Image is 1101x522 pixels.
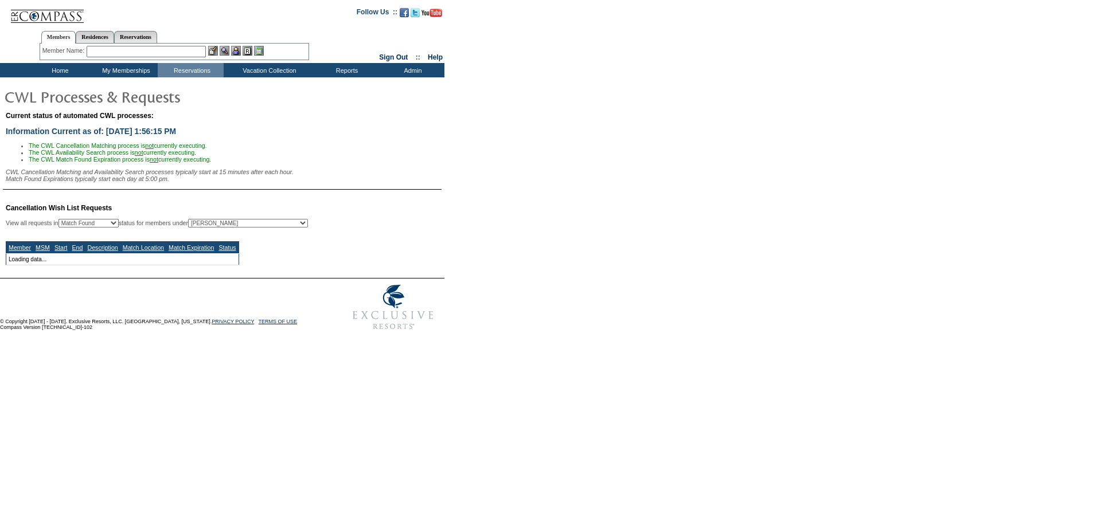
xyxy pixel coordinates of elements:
span: The CWL Match Found Expiration process is currently executing. [29,156,211,163]
a: Description [87,244,118,251]
td: Vacation Collection [224,63,313,77]
td: Admin [378,63,444,77]
td: Home [26,63,92,77]
span: Current status of automated CWL processes: [6,112,154,120]
a: Members [41,31,76,44]
img: b_edit.gif [208,46,218,56]
td: Follow Us :: [357,7,397,21]
td: Reservations [158,63,224,77]
a: Help [428,53,443,61]
td: Loading data... [6,254,239,265]
div: View all requests in status for members under [6,219,308,227]
td: My Memberships [92,63,158,77]
img: View [220,46,229,56]
a: Become our fan on Facebook [400,11,409,18]
span: :: [416,53,420,61]
a: Status [218,244,236,251]
img: Exclusive Resorts [342,278,444,336]
u: not [150,156,158,163]
a: Subscribe to our YouTube Channel [421,11,442,18]
img: Follow us on Twitter [411,8,420,17]
div: CWL Cancellation Matching and Availability Search processes typically start at 15 minutes after e... [6,168,442,182]
a: Sign Out [379,53,408,61]
a: Residences [76,31,114,43]
img: Reservations [243,46,252,56]
a: TERMS OF USE [259,319,298,324]
span: Cancellation Wish List Requests [6,204,112,212]
img: Subscribe to our YouTube Channel [421,9,442,17]
a: MSM [36,244,50,251]
span: Information Current as of: [DATE] 1:56:15 PM [6,127,176,136]
a: Match Location [123,244,164,251]
u: not [145,142,154,149]
span: The CWL Availability Search process is currently executing. [29,149,196,156]
td: Reports [313,63,378,77]
a: PRIVACY POLICY [212,319,254,324]
a: Member [9,244,31,251]
span: The CWL Cancellation Matching process is currently executing. [29,142,207,149]
a: End [72,244,83,251]
a: Start [54,244,68,251]
a: Follow us on Twitter [411,11,420,18]
div: Member Name: [42,46,87,56]
a: Reservations [114,31,157,43]
a: Match Expiration [169,244,214,251]
img: Impersonate [231,46,241,56]
img: b_calculator.gif [254,46,264,56]
img: Become our fan on Facebook [400,8,409,17]
u: not [135,149,143,156]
